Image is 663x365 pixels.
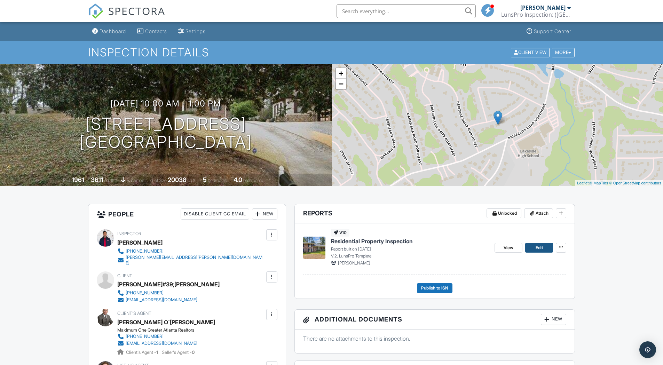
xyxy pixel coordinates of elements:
[126,290,164,296] div: [PHONE_NUMBER]
[639,341,656,358] div: Open Intercom Messenger
[337,4,476,18] input: Search everything...
[541,314,566,325] div: New
[88,46,575,58] h1: Inspection Details
[303,335,567,342] p: There are no attachments to this inspection.
[188,178,196,183] span: sq.ft.
[117,311,151,316] span: Client's Agent
[117,340,210,347] a: [EMAIL_ADDRESS][DOMAIN_NAME]
[156,350,158,355] strong: 1
[117,231,141,236] span: Inspector
[88,204,286,224] h3: People
[117,255,265,266] a: [PERSON_NAME][EMAIL_ADDRESS][PERSON_NAME][DOMAIN_NAME]
[577,181,589,185] a: Leaflet
[208,178,227,183] span: bedrooms
[134,25,170,38] a: Contacts
[126,341,197,346] div: [EMAIL_ADDRESS][DOMAIN_NAME]
[89,25,129,38] a: Dashboard
[63,178,71,183] span: Built
[117,296,214,303] a: [EMAIL_ADDRESS][DOMAIN_NAME]
[175,25,208,38] a: Settings
[126,350,159,355] span: Client's Agent -
[234,176,242,183] div: 4.0
[117,237,163,248] div: [PERSON_NAME]
[520,4,566,11] div: [PERSON_NAME]
[126,255,265,266] div: [PERSON_NAME][EMAIL_ADDRESS][PERSON_NAME][DOMAIN_NAME]
[108,3,165,18] span: SPECTORA
[181,208,249,220] div: Disable Client CC Email
[295,310,575,330] h3: Additional Documents
[575,180,663,186] div: |
[117,327,215,333] div: Maximum One Greater Atlanta Realtors
[110,99,221,108] h3: [DATE] 10:00 am - 1:00 pm
[126,297,197,303] div: [EMAIL_ADDRESS][DOMAIN_NAME]
[162,350,195,355] span: Seller's Agent -
[117,289,214,296] a: [PHONE_NUMBER]
[88,9,165,24] a: SPECTORA
[117,248,265,255] a: [PHONE_NUMBER]
[186,28,206,34] div: Settings
[145,28,167,34] div: Contacts
[168,176,187,183] div: 20038
[534,28,571,34] div: Support Center
[117,273,132,278] span: Client
[104,178,114,183] span: sq. ft.
[88,3,103,19] img: The Best Home Inspection Software - Spectora
[117,333,210,340] a: [PHONE_NUMBER]
[552,48,575,57] div: More
[203,176,207,183] div: 5
[117,317,215,327] div: [PERSON_NAME] O`[PERSON_NAME]
[252,208,277,220] div: New
[336,68,346,79] a: Zoom in
[609,181,661,185] a: © OpenStreetMap contributors
[192,350,195,355] strong: 0
[524,25,574,38] a: Support Center
[336,79,346,89] a: Zoom out
[243,178,263,183] span: bathrooms
[117,279,220,289] div: [PERSON_NAME]#39;[PERSON_NAME]
[126,334,164,339] div: [PHONE_NUMBER]
[590,181,608,185] a: © MapTiler
[127,178,145,183] span: basement
[510,49,551,55] a: Client View
[501,11,571,18] div: LunsPro Inspection: (Atlanta)
[152,178,167,183] span: Lot Size
[100,28,126,34] div: Dashboard
[79,115,252,152] h1: [STREET_ADDRESS] [GEOGRAPHIC_DATA]
[511,48,550,57] div: Client View
[126,248,164,254] div: [PHONE_NUMBER]
[91,176,103,183] div: 3611
[72,176,84,183] div: 1961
